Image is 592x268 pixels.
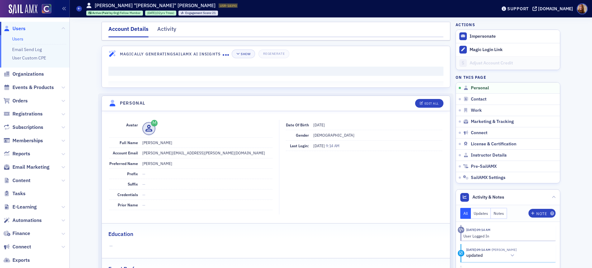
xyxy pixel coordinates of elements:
span: [DATE] [313,143,326,148]
button: Show [232,49,255,58]
span: [DATE] [313,122,325,127]
span: Prefix [127,171,138,176]
span: Finance [12,230,30,237]
span: Users [12,25,26,32]
time: 9/22/2025 09:14 AM [466,228,490,232]
a: Finance [3,230,30,237]
span: Subscriptions [12,124,43,131]
span: Events & Products [12,84,54,91]
span: Gender [296,133,309,138]
a: View Homepage [37,4,51,15]
a: Exports [3,257,30,264]
dd: [PERSON_NAME] [142,138,272,148]
div: Show [241,52,250,56]
a: Orders [3,97,28,104]
span: Fellow Member [120,11,141,15]
span: Preferred Name [109,161,138,166]
span: Prior Name [118,202,138,207]
span: Date of Birth [286,122,309,127]
span: Connect [12,243,31,250]
a: Active (Paid by Org) Fellow Member [88,11,141,15]
h4: On this page [456,74,560,80]
a: Users [3,25,26,32]
span: Pre-SailAMX [471,164,497,169]
span: Orders [12,97,28,104]
span: Personal [471,85,489,91]
span: — [142,171,145,176]
span: Paul Orban [490,247,517,252]
button: updated [466,252,517,259]
a: Organizations [3,71,44,78]
div: Support [507,6,529,12]
h2: Education [108,230,133,238]
span: Account Email [113,150,138,155]
span: Active (Paid by Org) [92,11,120,15]
button: Updates [471,208,491,219]
span: — [109,243,442,249]
div: Adjust Account Credit [470,60,557,66]
div: User Logged In [463,233,552,239]
a: Email Marketing [3,164,50,171]
h5: updated [466,253,483,258]
span: Memberships [12,137,43,144]
time: 9/22/2025 09:14 AM [466,247,490,252]
span: Reports [12,150,30,157]
span: Marketing & Tracking [471,119,514,125]
a: Automations [3,217,42,224]
span: Suffix [128,181,138,186]
span: Automations [12,217,42,224]
span: 9:14 AM [326,143,339,148]
div: Activity [157,25,176,36]
span: — [142,181,145,186]
a: E-Learning [3,204,37,210]
span: [DATE] [147,11,156,15]
button: All [460,208,471,219]
span: Last Login: [290,143,309,148]
a: Users [12,36,23,42]
div: Active (Paid by Org): Active (Paid by Org): Fellow Member [86,11,143,16]
span: Email Marketing [12,164,50,171]
span: Instructor Details [471,153,507,158]
span: Exports [12,257,30,264]
img: SailAMX [9,4,37,14]
h4: Actions [456,22,475,27]
div: Update [458,250,464,256]
span: SailAMX Settings [471,175,505,181]
a: Content [3,177,31,184]
a: Tasks [3,190,26,197]
button: Magic Login Link [456,43,560,56]
span: Registrations [12,110,43,117]
span: Avatar [126,122,138,127]
h1: [PERSON_NAME] "[PERSON_NAME]" [PERSON_NAME] [95,2,215,9]
div: Engagement Score: 21 [178,11,218,16]
span: Content [12,177,31,184]
span: — [142,192,145,197]
span: Credentials [117,192,138,197]
div: Edit All [424,102,439,105]
button: Regenerate [258,49,289,58]
a: Subscriptions [3,124,43,131]
img: SailAMX [42,4,51,14]
span: Work [471,108,482,113]
span: — [142,202,145,207]
div: Magic Login Link [470,47,557,53]
span: USR-18393 [220,3,237,8]
a: Events & Products [3,84,54,91]
span: Tasks [12,190,26,197]
span: Profile [577,3,588,14]
span: Activity & Notes [472,194,504,200]
span: License & Certification [471,141,516,147]
button: [DOMAIN_NAME] [533,7,575,11]
h4: Personal [120,100,145,106]
div: Account Details [108,25,149,37]
a: Connect [3,243,31,250]
span: Engagement Score : [185,11,212,15]
a: Email Send Log [12,47,42,52]
a: Adjust Account Credit [456,56,560,70]
button: Edit All [415,99,443,108]
dd: [PERSON_NAME] [142,158,272,168]
button: Note [528,209,556,218]
button: Impersonate [470,34,496,39]
dd: [DEMOGRAPHIC_DATA] [313,130,442,140]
